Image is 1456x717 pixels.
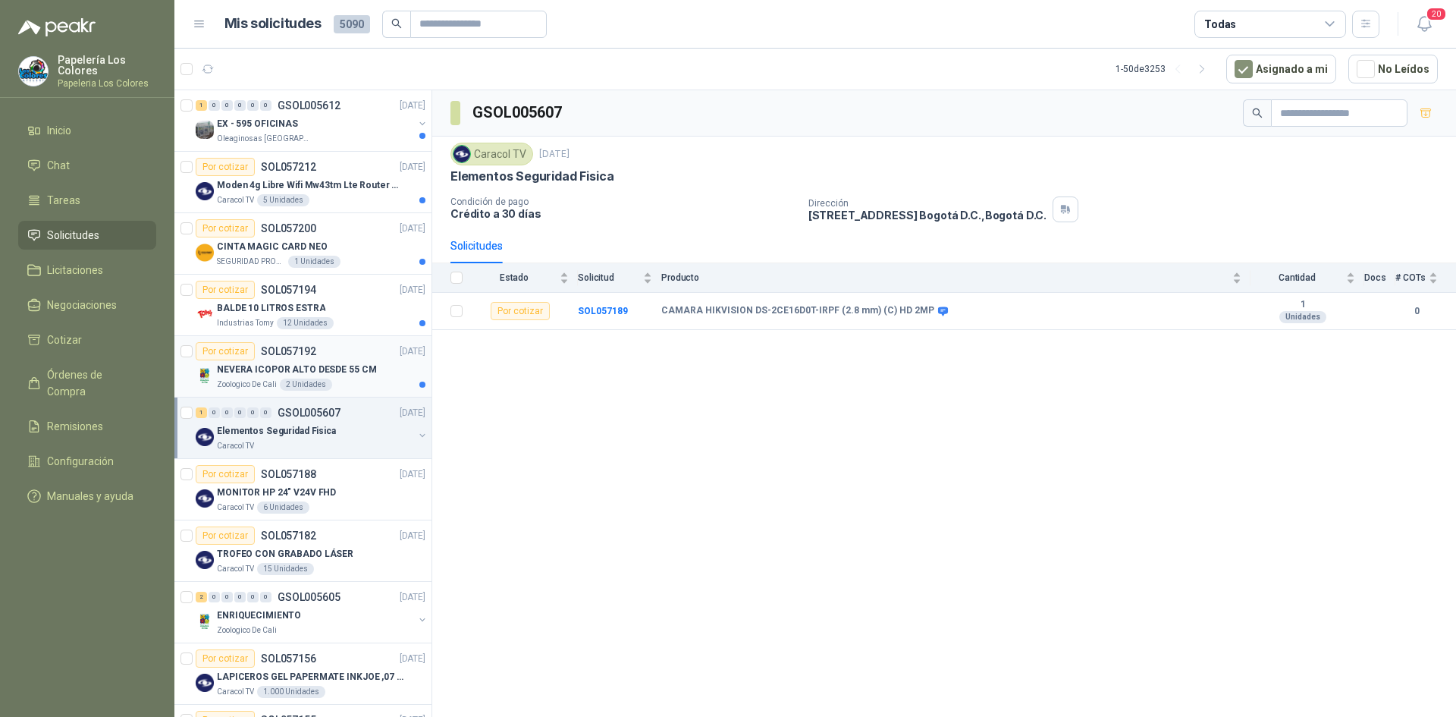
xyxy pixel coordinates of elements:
p: Crédito a 30 días [450,207,796,220]
span: Configuración [47,453,114,470]
p: [DATE] [400,283,425,297]
div: Por cotizar [196,527,255,545]
span: Negociaciones [47,297,117,313]
span: Estado [472,272,557,283]
p: MONITOR HP 24" V24V FHD [217,486,336,500]
div: Todas [1204,16,1236,33]
p: [DATE] [400,467,425,482]
img: Company Logo [196,305,214,323]
p: Zoologico De Cali [217,379,277,391]
img: Company Logo [453,146,470,162]
button: 20 [1410,11,1438,38]
span: Tareas [47,192,80,209]
img: Company Logo [196,551,214,569]
p: GSOL005612 [278,100,340,111]
div: Solicitudes [450,237,503,254]
p: Oleaginosas [GEOGRAPHIC_DATA][PERSON_NAME] [217,133,312,145]
p: GSOL005607 [278,407,340,418]
th: Docs [1364,263,1395,293]
p: Elementos Seguridad Fisica [450,168,613,184]
div: 1 Unidades [288,256,340,268]
span: Órdenes de Compra [47,366,142,400]
a: Licitaciones [18,256,156,285]
div: 0 [221,592,233,602]
a: Por cotizarSOL057188[DATE] Company LogoMONITOR HP 24" V24V FHDCaracol TV6 Unidades [174,459,431,520]
p: Condición de pago [450,197,796,207]
p: [DATE] [400,344,425,359]
div: 0 [260,407,271,418]
a: Por cotizarSOL057156[DATE] Company LogoLAPICEROS GEL PAPERMATE INKJOE ,07 1 LOGO 1 TINTACaracol T... [174,643,431,705]
div: 0 [209,100,220,111]
th: Solicitud [578,263,661,293]
p: SOL057212 [261,162,316,172]
div: 0 [221,100,233,111]
span: Solicitud [578,272,640,283]
div: 5 Unidades [257,194,309,206]
button: Asignado a mi [1226,55,1336,83]
img: Logo peakr [18,18,96,36]
div: Unidades [1279,311,1326,323]
img: Company Logo [196,674,214,692]
span: Cotizar [47,332,82,348]
div: 0 [209,592,220,602]
p: Dirección [808,198,1046,209]
th: # COTs [1395,263,1456,293]
p: SOL057200 [261,223,316,234]
p: GSOL005605 [278,592,340,602]
span: 20 [1426,7,1447,21]
p: LAPICEROS GEL PAPERMATE INKJOE ,07 1 LOGO 1 TINTA [217,670,406,684]
p: Moden 4g Libre Wifi Mw43tm Lte Router Móvil Internet 5ghz ALCATEL DESBLOQUEADO [217,178,406,193]
p: EX - 595 OFICINAS [217,117,298,131]
a: Cotizar [18,325,156,354]
a: Solicitudes [18,221,156,250]
div: 0 [260,100,271,111]
span: Producto [661,272,1229,283]
img: Company Logo [19,57,48,86]
a: Negociaciones [18,291,156,319]
div: 12 Unidades [277,317,334,329]
span: search [1252,108,1263,118]
a: Inicio [18,116,156,145]
p: [DATE] [400,222,425,236]
a: 1 0 0 0 0 0 GSOL005607[DATE] Company LogoElementos Seguridad FisicaCaracol TV [196,404,428,452]
div: 0 [247,407,259,418]
span: Chat [47,157,70,174]
div: Por cotizar [196,342,255,360]
div: 1.000 Unidades [257,686,325,698]
h3: GSOL005607 [472,101,564,124]
div: Por cotizar [491,302,550,320]
h1: Mis solicitudes [224,13,322,35]
a: Por cotizarSOL057194[DATE] Company LogoBALDE 10 LITROS ESTRAIndustrias Tomy12 Unidades [174,275,431,336]
p: CINTA MAGIC CARD NEO [217,240,328,254]
a: SOL057189 [578,306,628,316]
b: 0 [1395,304,1438,319]
p: [DATE] [400,590,425,605]
p: SOL057192 [261,346,316,357]
div: 2 [196,592,207,602]
b: 1 [1250,299,1355,311]
button: No Leídos [1348,55,1438,83]
div: 0 [234,407,246,418]
a: Órdenes de Compra [18,360,156,406]
div: Por cotizar [196,465,255,483]
p: Caracol TV [217,563,254,575]
a: Por cotizarSOL057192[DATE] Company LogoNEVERA ICOPOR ALTO DESDE 55 CMZoologico De Cali2 Unidades [174,336,431,398]
div: 0 [209,407,220,418]
a: Por cotizarSOL057212[DATE] Company LogoModen 4g Libre Wifi Mw43tm Lte Router Móvil Internet 5ghz ... [174,152,431,213]
a: Manuales y ayuda [18,482,156,511]
img: Company Logo [196,182,214,200]
b: CAMARA HIKVISION DS-2CE16D0T-IRPF (2.8 mm) (C) HD 2MP [661,305,934,317]
p: [DATE] [400,652,425,666]
div: 0 [234,592,246,602]
a: 2 0 0 0 0 0 GSOL005605[DATE] Company LogoENRIQUECIMIENTOZoologico De Cali [196,588,428,637]
span: search [391,18,402,29]
a: Chat [18,151,156,180]
span: Solicitudes [47,227,99,244]
div: Por cotizar [196,219,255,237]
div: 6 Unidades [257,502,309,514]
th: Producto [661,263,1250,293]
p: [STREET_ADDRESS] Bogotá D.C. , Bogotá D.C. [808,209,1046,222]
p: Papelería Los Colores [58,55,156,76]
a: 1 0 0 0 0 0 GSOL005612[DATE] Company LogoEX - 595 OFICINASOleaginosas [GEOGRAPHIC_DATA][PERSON_NAME] [196,96,428,145]
p: Caracol TV [217,440,254,452]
